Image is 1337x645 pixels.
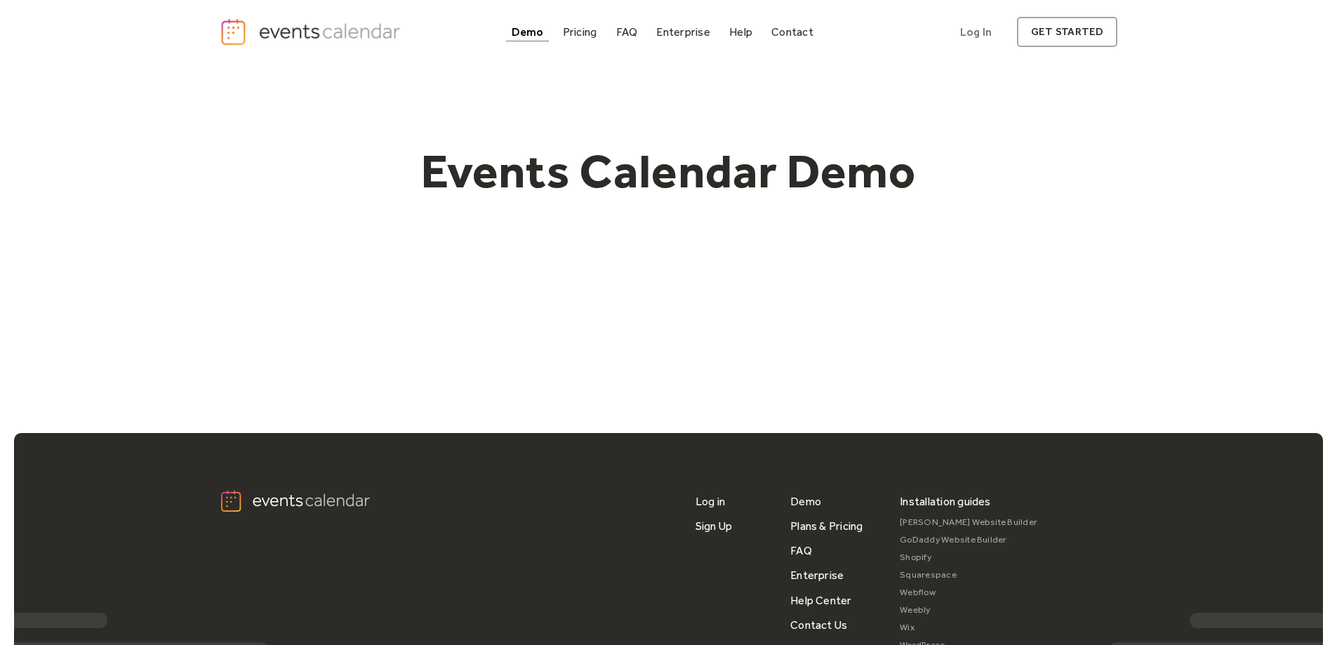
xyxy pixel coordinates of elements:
[696,489,725,514] a: Log in
[399,142,938,200] h1: Events Calendar Demo
[900,619,1037,637] a: Wix
[766,22,819,41] a: Contact
[790,538,812,563] a: FAQ
[900,601,1037,619] a: Weebly
[771,28,813,36] div: Contact
[900,549,1037,566] a: Shopify
[900,566,1037,584] a: Squarespace
[729,28,752,36] div: Help
[696,514,733,538] a: Sign Up
[220,18,405,46] a: home
[506,22,550,41] a: Demo
[900,584,1037,601] a: Webflow
[790,489,821,514] a: Demo
[557,22,603,41] a: Pricing
[656,28,710,36] div: Enterprise
[790,563,844,587] a: Enterprise
[790,613,847,637] a: Contact Us
[651,22,715,41] a: Enterprise
[724,22,758,41] a: Help
[512,28,544,36] div: Demo
[1017,17,1117,47] a: get started
[900,489,991,514] div: Installation guides
[900,531,1037,549] a: GoDaddy Website Builder
[790,588,852,613] a: Help Center
[563,28,597,36] div: Pricing
[616,28,638,36] div: FAQ
[790,514,863,538] a: Plans & Pricing
[900,514,1037,531] a: [PERSON_NAME] Website Builder
[611,22,644,41] a: FAQ
[946,17,1006,47] a: Log In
